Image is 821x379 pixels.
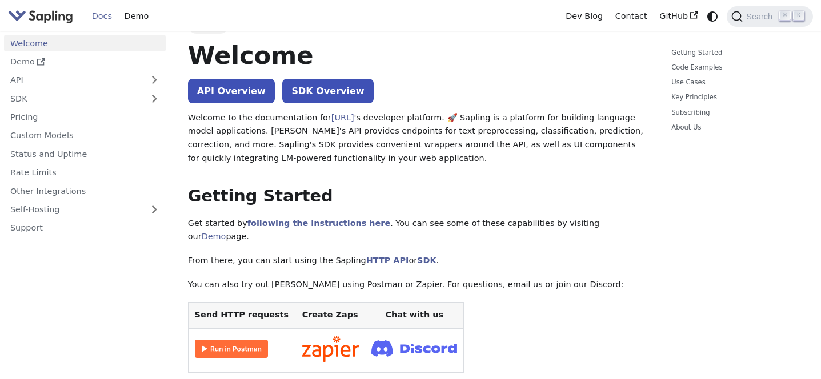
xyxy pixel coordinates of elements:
h1: Welcome [188,40,646,71]
a: Self-Hosting [4,201,166,218]
a: HTTP API [366,256,409,265]
a: Rate Limits [4,164,166,181]
img: Connect in Zapier [302,336,359,362]
a: Status and Uptime [4,146,166,162]
th: Send HTTP requests [188,302,295,329]
a: Contact [609,7,654,25]
h2: Getting Started [188,186,646,207]
button: Expand sidebar category 'API' [143,72,166,88]
img: Sapling.ai [8,8,73,25]
kbd: ⌘ [779,11,791,21]
span: Search [743,12,779,21]
kbd: K [793,11,804,21]
img: Join Discord [371,337,457,360]
a: API [4,72,143,88]
img: Run in Postman [195,340,268,358]
a: Key Principles [671,92,800,103]
button: Search (Command+K) [727,6,812,27]
button: Expand sidebar category 'SDK' [143,90,166,107]
a: [URL] [331,113,354,122]
a: Getting Started [671,47,800,58]
p: Welcome to the documentation for 's developer platform. 🚀 Sapling is a platform for building lang... [188,111,646,166]
a: Custom Models [4,127,166,144]
a: Sapling.ai [8,8,77,25]
a: Other Integrations [4,183,166,199]
th: Chat with us [365,302,464,329]
p: Get started by . You can see some of these capabilities by visiting our page. [188,217,646,244]
a: Subscribing [671,107,800,118]
p: From there, you can start using the Sapling or . [188,254,646,268]
a: SDK [417,256,436,265]
th: Create Zaps [295,302,365,329]
a: following the instructions here [247,219,390,228]
button: Switch between dark and light mode (currently system mode) [704,8,721,25]
a: About Us [671,122,800,133]
a: Demo [118,7,155,25]
a: Code Examples [671,62,800,73]
a: API Overview [188,79,275,103]
a: Pricing [4,109,166,126]
a: Dev Blog [559,7,608,25]
a: Docs [86,7,118,25]
a: Demo [4,54,166,70]
a: SDK [4,90,143,107]
a: Demo [202,232,226,241]
a: Use Cases [671,77,800,88]
a: SDK Overview [282,79,373,103]
a: Welcome [4,35,166,51]
a: Support [4,220,166,236]
p: You can also try out [PERSON_NAME] using Postman or Zapier. For questions, email us or join our D... [188,278,646,292]
a: GitHub [653,7,704,25]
